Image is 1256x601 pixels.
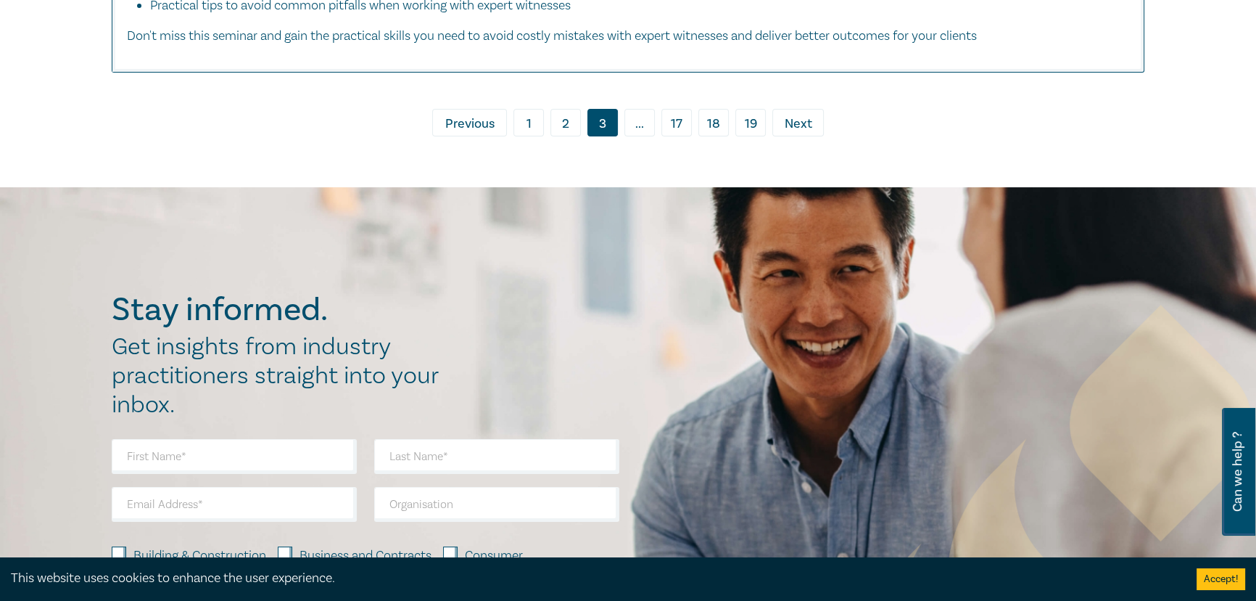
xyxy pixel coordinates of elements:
input: Last Name* [374,439,619,474]
span: ... [624,109,655,136]
div: This website uses cookies to enhance the user experience. [11,569,1175,588]
a: 2 [550,109,581,136]
p: Don't miss this seminar and gain the practical skills you need to avoid costly mistakes with expe... [127,27,1129,46]
span: Previous [445,115,495,134]
a: 1 [513,109,544,136]
a: 19 [735,109,766,136]
input: Email Address* [112,487,357,522]
a: Next [772,109,824,136]
a: 17 [661,109,692,136]
input: First Name* [112,439,357,474]
label: Consumer [465,547,523,565]
span: Next [785,115,812,134]
span: Can we help ? [1231,417,1244,527]
a: 3 [587,109,618,136]
a: Previous [432,109,507,136]
button: Accept cookies [1197,568,1245,590]
h2: Stay informed. [112,291,454,329]
label: Building & Construction [133,547,266,565]
label: Business and Contracts [299,547,431,565]
a: 18 [698,109,729,136]
input: Organisation [374,487,619,522]
h2: Get insights from industry practitioners straight into your inbox. [112,332,454,420]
